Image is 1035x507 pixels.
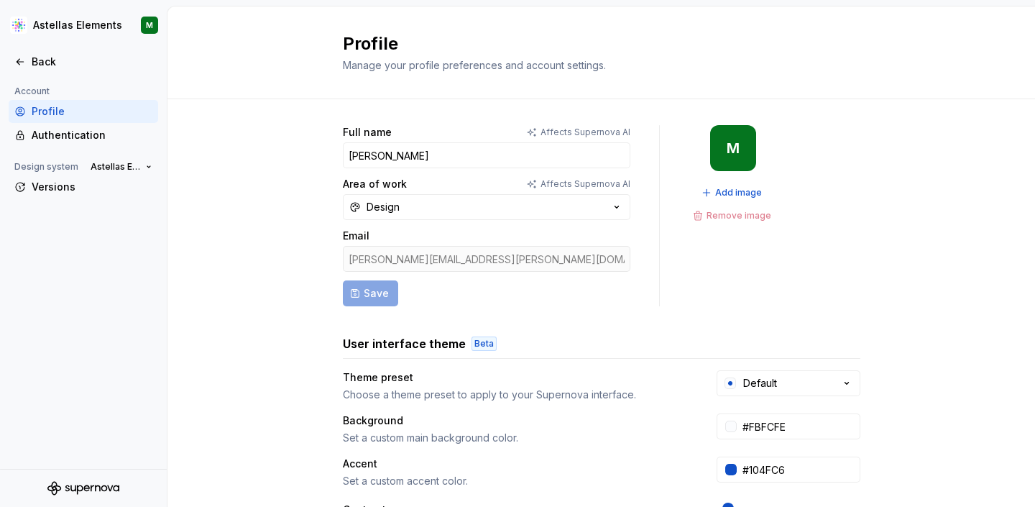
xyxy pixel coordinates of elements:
button: Astellas ElementsM [3,9,164,41]
div: Set a custom accent color. [343,474,691,488]
div: Design [367,200,400,214]
a: Profile [9,100,158,123]
label: Area of work [343,177,407,191]
div: Versions [32,180,152,194]
div: Astellas Elements [33,18,122,32]
a: Back [9,50,158,73]
p: Affects Supernova AI [540,178,630,190]
svg: Supernova Logo [47,481,119,495]
p: Affects Supernova AI [540,127,630,138]
div: Background [343,414,691,428]
div: M [146,19,153,31]
span: Astellas Elements [91,161,140,173]
div: Set a custom main background color. [343,431,691,445]
img: b2369ad3-f38c-46c1-b2a2-f2452fdbdcd2.png [10,17,27,34]
div: Profile [32,104,152,119]
button: Add image [697,183,768,203]
div: Theme preset [343,370,691,385]
div: M [727,142,740,154]
input: #104FC6 [737,457,860,483]
h3: User interface theme [343,335,466,352]
div: Choose a theme preset to apply to your Supernova interface. [343,388,691,402]
div: Accent [343,457,691,471]
div: Account [9,83,55,100]
span: Add image [715,187,762,198]
div: Authentication [32,128,152,142]
button: Default [717,370,860,396]
input: #FFFFFF [737,414,860,439]
label: Full name [343,125,392,140]
div: Default [743,376,777,390]
h2: Profile [343,32,843,55]
div: Back [32,55,152,69]
a: Authentication [9,124,158,147]
a: Versions [9,175,158,198]
span: Manage your profile preferences and account settings. [343,59,606,71]
div: Beta [471,337,497,351]
label: Email [343,229,369,243]
div: Design system [9,158,84,175]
